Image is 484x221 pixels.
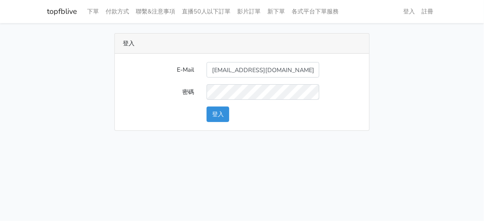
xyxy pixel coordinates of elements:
[179,3,234,20] a: 直播50人以下訂單
[207,107,229,122] button: 登入
[103,3,133,20] a: 付款方式
[47,3,78,20] a: topfblive
[117,84,200,100] label: 密碼
[234,3,264,20] a: 影片訂單
[117,62,200,78] label: E-Mail
[115,34,370,54] div: 登入
[133,3,179,20] a: 聯繫&注意事項
[264,3,289,20] a: 新下單
[289,3,342,20] a: 各式平台下單服務
[400,3,419,20] a: 登入
[84,3,103,20] a: 下單
[419,3,437,20] a: 註冊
